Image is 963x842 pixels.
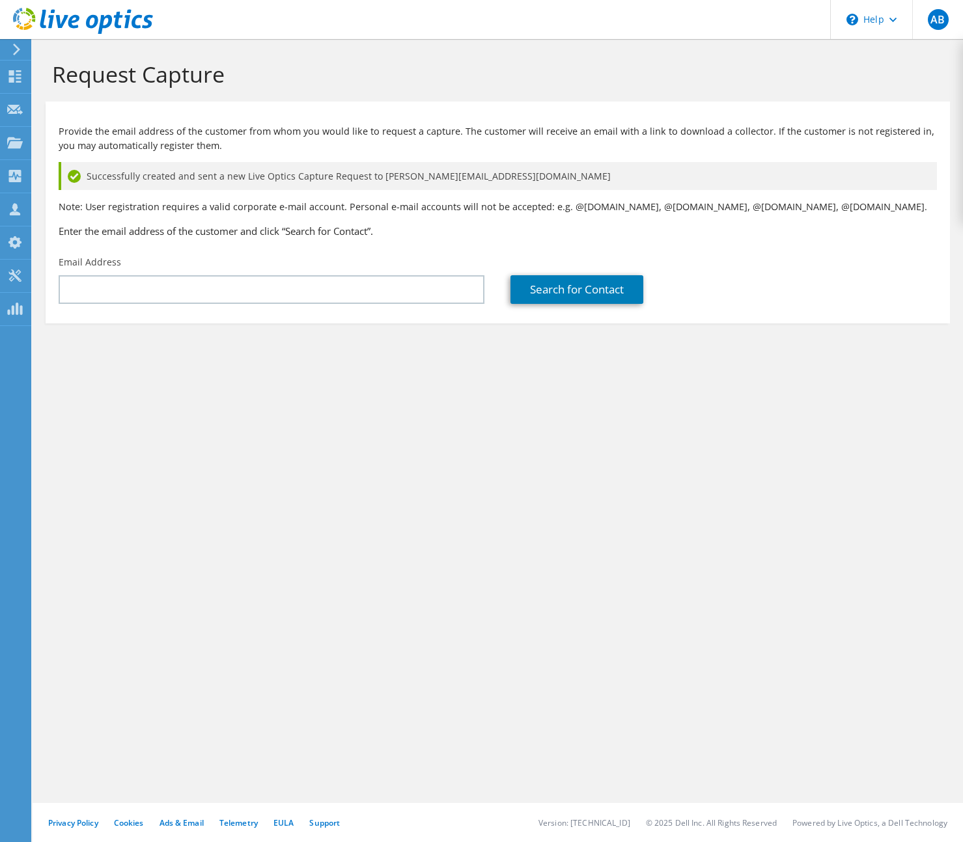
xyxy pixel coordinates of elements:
[846,14,858,25] svg: \n
[59,200,937,214] p: Note: User registration requires a valid corporate e-mail account. Personal e-mail accounts will ...
[87,169,611,183] span: Successfully created and sent a new Live Optics Capture Request to [PERSON_NAME][EMAIL_ADDRESS][D...
[59,224,937,238] h3: Enter the email address of the customer and click “Search for Contact”.
[114,817,144,828] a: Cookies
[59,256,121,269] label: Email Address
[538,817,630,828] li: Version: [TECHNICAL_ID]
[273,817,294,828] a: EULA
[792,817,947,828] li: Powered by Live Optics, a Dell Technology
[59,124,937,153] p: Provide the email address of the customer from whom you would like to request a capture. The cust...
[219,817,258,828] a: Telemetry
[160,817,204,828] a: Ads & Email
[309,817,340,828] a: Support
[510,275,643,304] a: Search for Contact
[646,817,777,828] li: © 2025 Dell Inc. All Rights Reserved
[928,9,949,30] span: AB
[48,817,98,828] a: Privacy Policy
[52,61,937,88] h1: Request Capture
